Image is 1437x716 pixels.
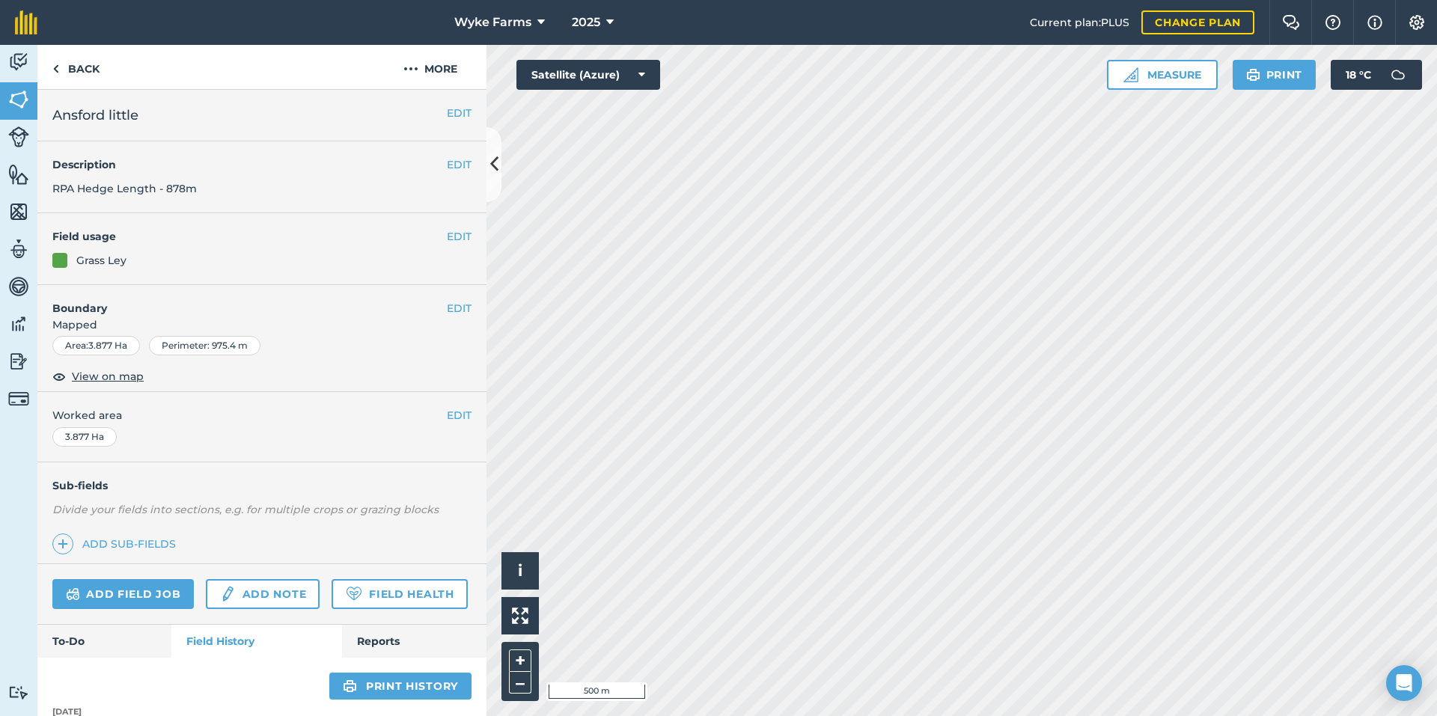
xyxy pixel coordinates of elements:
h4: Field usage [52,228,447,245]
img: svg+xml;base64,PD94bWwgdmVyc2lvbj0iMS4wIiBlbmNvZGluZz0idXRmLTgiPz4KPCEtLSBHZW5lcmF0b3I6IEFkb2JlIE... [1383,60,1413,90]
img: svg+xml;base64,PD94bWwgdmVyc2lvbj0iMS4wIiBlbmNvZGluZz0idXRmLTgiPz4KPCEtLSBHZW5lcmF0b3I6IEFkb2JlIE... [66,585,80,603]
a: Add field job [52,579,194,609]
img: svg+xml;base64,PD94bWwgdmVyc2lvbj0iMS4wIiBlbmNvZGluZz0idXRmLTgiPz4KPCEtLSBHZW5lcmF0b3I6IEFkb2JlIE... [8,350,29,373]
button: More [374,45,486,89]
span: Worked area [52,407,472,423]
button: EDIT [447,407,472,423]
img: svg+xml;base64,PHN2ZyB4bWxucz0iaHR0cDovL3d3dy53My5vcmcvMjAwMC9zdmciIHdpZHRoPSIxNyIgaGVpZ2h0PSIxNy... [1367,13,1382,31]
img: svg+xml;base64,PHN2ZyB4bWxucz0iaHR0cDovL3d3dy53My5vcmcvMjAwMC9zdmciIHdpZHRoPSIxOCIgaGVpZ2h0PSIyNC... [52,367,66,385]
span: 2025 [572,13,600,31]
a: Add sub-fields [52,533,182,554]
img: svg+xml;base64,PD94bWwgdmVyc2lvbj0iMS4wIiBlbmNvZGluZz0idXRmLTgiPz4KPCEtLSBHZW5lcmF0b3I6IEFkb2JlIE... [8,126,29,147]
span: Mapped [37,316,486,333]
a: Add note [206,579,320,609]
button: EDIT [447,156,472,173]
img: svg+xml;base64,PHN2ZyB4bWxucz0iaHR0cDovL3d3dy53My5vcmcvMjAwMC9zdmciIHdpZHRoPSIxOSIgaGVpZ2h0PSIyNC... [1246,66,1260,84]
a: Field Health [332,579,467,609]
a: Reports [342,625,486,658]
button: View on map [52,367,144,385]
div: Grass Ley [76,252,126,269]
span: i [518,561,522,580]
em: Divide your fields into sections, e.g. for multiple crops or grazing blocks [52,503,439,516]
img: svg+xml;base64,PD94bWwgdmVyc2lvbj0iMS4wIiBlbmNvZGluZz0idXRmLTgiPz4KPCEtLSBHZW5lcmF0b3I6IEFkb2JlIE... [8,275,29,298]
img: fieldmargin Logo [15,10,37,34]
img: svg+xml;base64,PD94bWwgdmVyc2lvbj0iMS4wIiBlbmNvZGluZz0idXRmLTgiPz4KPCEtLSBHZW5lcmF0b3I6IEFkb2JlIE... [8,388,29,409]
img: A question mark icon [1324,15,1342,30]
button: EDIT [447,300,472,316]
span: 18 ° C [1346,60,1371,90]
span: Current plan : PLUS [1030,14,1129,31]
img: svg+xml;base64,PD94bWwgdmVyc2lvbj0iMS4wIiBlbmNvZGluZz0idXRmLTgiPz4KPCEtLSBHZW5lcmF0b3I6IEFkb2JlIE... [219,585,236,603]
button: Measure [1107,60,1218,90]
div: Open Intercom Messenger [1386,665,1422,701]
img: Four arrows, one pointing top left, one top right, one bottom right and the last bottom left [512,608,528,624]
span: RPA Hedge Length - 878m [52,182,197,195]
button: + [509,649,531,672]
img: svg+xml;base64,PHN2ZyB4bWxucz0iaHR0cDovL3d3dy53My5vcmcvMjAwMC9zdmciIHdpZHRoPSIxOSIgaGVpZ2h0PSIyNC... [343,677,357,695]
div: 3.877 Ha [52,427,117,447]
img: svg+xml;base64,PHN2ZyB4bWxucz0iaHR0cDovL3d3dy53My5vcmcvMjAwMC9zdmciIHdpZHRoPSI1NiIgaGVpZ2h0PSI2MC... [8,163,29,186]
img: svg+xml;base64,PHN2ZyB4bWxucz0iaHR0cDovL3d3dy53My5vcmcvMjAwMC9zdmciIHdpZHRoPSI1NiIgaGVpZ2h0PSI2MC... [8,201,29,223]
img: A cog icon [1408,15,1426,30]
img: svg+xml;base64,PHN2ZyB4bWxucz0iaHR0cDovL3d3dy53My5vcmcvMjAwMC9zdmciIHdpZHRoPSI5IiBoZWlnaHQ9IjI0Ii... [52,60,59,78]
button: 18 °C [1331,60,1422,90]
a: To-Do [37,625,171,658]
img: svg+xml;base64,PD94bWwgdmVyc2lvbj0iMS4wIiBlbmNvZGluZz0idXRmLTgiPz4KPCEtLSBHZW5lcmF0b3I6IEFkb2JlIE... [8,51,29,73]
button: i [501,552,539,590]
img: svg+xml;base64,PD94bWwgdmVyc2lvbj0iMS4wIiBlbmNvZGluZz0idXRmLTgiPz4KPCEtLSBHZW5lcmF0b3I6IEFkb2JlIE... [8,685,29,700]
button: Satellite (Azure) [516,60,660,90]
h4: Description [52,156,472,173]
button: EDIT [447,105,472,121]
img: svg+xml;base64,PHN2ZyB4bWxucz0iaHR0cDovL3d3dy53My5vcmcvMjAwMC9zdmciIHdpZHRoPSIxNCIgaGVpZ2h0PSIyNC... [58,535,68,553]
h4: Sub-fields [37,477,486,494]
a: Field History [171,625,341,658]
img: Two speech bubbles overlapping with the left bubble in the forefront [1282,15,1300,30]
img: svg+xml;base64,PD94bWwgdmVyc2lvbj0iMS4wIiBlbmNvZGluZz0idXRmLTgiPz4KPCEtLSBHZW5lcmF0b3I6IEFkb2JlIE... [8,238,29,260]
button: EDIT [447,228,472,245]
span: Ansford little [52,105,138,126]
img: svg+xml;base64,PHN2ZyB4bWxucz0iaHR0cDovL3d3dy53My5vcmcvMjAwMC9zdmciIHdpZHRoPSI1NiIgaGVpZ2h0PSI2MC... [8,88,29,111]
img: svg+xml;base64,PD94bWwgdmVyc2lvbj0iMS4wIiBlbmNvZGluZz0idXRmLTgiPz4KPCEtLSBHZW5lcmF0b3I6IEFkb2JlIE... [8,313,29,335]
a: Print history [329,673,472,700]
div: Perimeter : 975.4 m [149,336,260,355]
div: Area : 3.877 Ha [52,336,140,355]
h4: Boundary [37,285,447,316]
button: Print [1233,60,1317,90]
a: Back [37,45,115,89]
a: Change plan [1141,10,1254,34]
span: View on map [72,368,144,385]
button: – [509,672,531,694]
span: Wyke Farms [454,13,531,31]
img: Ruler icon [1123,67,1138,82]
img: svg+xml;base64,PHN2ZyB4bWxucz0iaHR0cDovL3d3dy53My5vcmcvMjAwMC9zdmciIHdpZHRoPSIyMCIgaGVpZ2h0PSIyNC... [403,60,418,78]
